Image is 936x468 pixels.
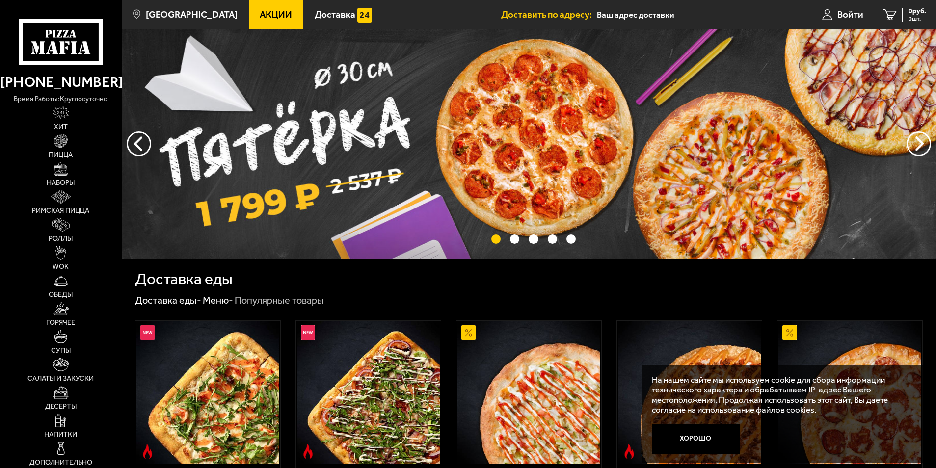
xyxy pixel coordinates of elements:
[597,6,784,24] input: Ваш адрес доставки
[315,10,355,19] span: Доставка
[135,294,201,306] a: Доставка еды-
[457,321,600,464] img: Аль-Шам 25 см (тонкое тесто)
[49,235,73,242] span: Роллы
[54,124,68,130] span: Хит
[909,8,926,15] span: 0 руб.
[135,321,280,464] a: НовинкаОстрое блюдоРимская с креветками
[301,325,316,340] img: Новинка
[47,180,75,186] span: Наборы
[46,319,75,326] span: Горячее
[618,321,761,464] img: Биф чили 25 см (толстое с сыром)
[296,321,441,464] a: НовинкаОстрое блюдоРимская с мясным ассорти
[146,10,238,19] span: [GEOGRAPHIC_DATA]
[782,325,797,340] img: Акционный
[617,321,762,464] a: Острое блюдоБиф чили 25 см (толстое с сыром)
[837,10,863,19] span: Войти
[548,234,557,244] button: точки переключения
[501,10,597,19] span: Доставить по адресу:
[456,321,601,464] a: АкционныйАль-Шам 25 см (тонкое тесто)
[297,321,440,464] img: Римская с мясным ассорти
[203,294,233,306] a: Меню-
[51,347,71,354] span: Супы
[27,375,94,382] span: Салаты и закуски
[49,152,73,158] span: Пицца
[461,325,476,340] img: Акционный
[566,234,576,244] button: точки переключения
[301,444,316,459] img: Острое блюдо
[49,291,73,298] span: Обеды
[44,431,77,438] span: Напитки
[357,8,372,23] img: 15daf4d41897b9f0e9f617042186c801.svg
[135,271,233,287] h1: Доставка еды
[235,294,324,307] div: Популярные товары
[45,403,77,410] span: Десерты
[510,234,519,244] button: точки переключения
[491,234,501,244] button: точки переключения
[777,321,922,464] a: АкционныйПепперони 25 см (толстое с сыром)
[136,321,279,464] img: Римская с креветками
[29,459,92,466] span: Дополнительно
[140,325,155,340] img: Новинка
[127,131,151,156] button: следующий
[652,375,907,415] p: На нашем сайте мы используем cookie для сбора информации технического характера и обрабатываем IP...
[260,10,292,19] span: Акции
[652,424,740,454] button: Хорошо
[778,321,921,464] img: Пепперони 25 см (толстое с сыром)
[53,263,69,270] span: WOK
[529,234,538,244] button: точки переключения
[32,208,89,214] span: Римская пицца
[907,131,931,156] button: предыдущий
[909,16,926,22] span: 0 шт.
[622,444,637,459] img: Острое блюдо
[140,444,155,459] img: Острое блюдо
